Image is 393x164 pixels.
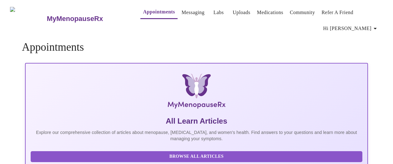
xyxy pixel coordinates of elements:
[233,8,250,17] a: Uploads
[31,151,362,162] button: Browse All Articles
[10,7,46,30] img: MyMenopauseRx Logo
[140,6,177,19] button: Appointments
[230,6,253,19] button: Uploads
[37,153,356,161] span: Browse All Articles
[257,8,283,17] a: Medications
[22,41,371,54] h4: Appointments
[31,129,362,142] p: Explore our comprehensive collection of articles about menopause, [MEDICAL_DATA], and women's hea...
[31,116,362,126] h5: All Learn Articles
[182,8,204,17] a: Messaging
[254,6,286,19] button: Medications
[319,6,356,19] button: Refer a Friend
[179,6,207,19] button: Messaging
[323,24,379,33] span: Hi [PERSON_NAME]
[287,6,318,19] button: Community
[82,74,311,111] img: MyMenopauseRx Logo
[46,8,128,30] a: MyMenopauseRx
[143,8,175,16] a: Appointments
[31,153,364,159] a: Browse All Articles
[214,8,224,17] a: Labs
[321,22,381,35] button: Hi [PERSON_NAME]
[209,6,229,19] button: Labs
[290,8,315,17] a: Community
[47,15,103,23] h3: MyMenopauseRx
[321,8,353,17] a: Refer a Friend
